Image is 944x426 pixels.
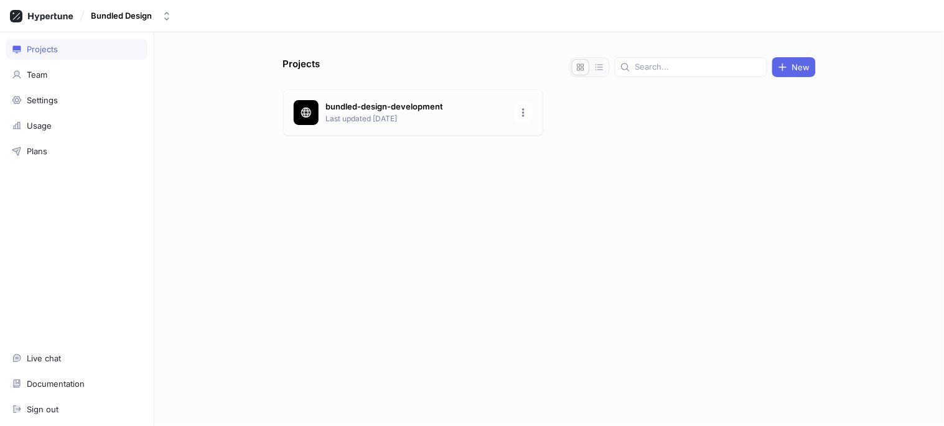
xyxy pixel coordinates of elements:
[27,121,52,131] div: Usage
[326,101,507,113] p: bundled-design-development
[283,57,320,77] p: Projects
[27,379,85,389] div: Documentation
[6,39,147,60] a: Projects
[6,115,147,136] a: Usage
[86,6,177,26] button: Bundled Design
[792,63,810,71] span: New
[6,90,147,111] a: Settings
[6,373,147,394] a: Documentation
[635,61,762,73] input: Search...
[27,44,58,54] div: Projects
[6,141,147,162] a: Plans
[27,70,47,80] div: Team
[91,11,152,21] div: Bundled Design
[326,113,507,124] p: Last updated [DATE]
[27,353,61,363] div: Live chat
[6,64,147,85] a: Team
[27,146,47,156] div: Plans
[772,57,816,77] button: New
[27,95,58,105] div: Settings
[27,404,58,414] div: Sign out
